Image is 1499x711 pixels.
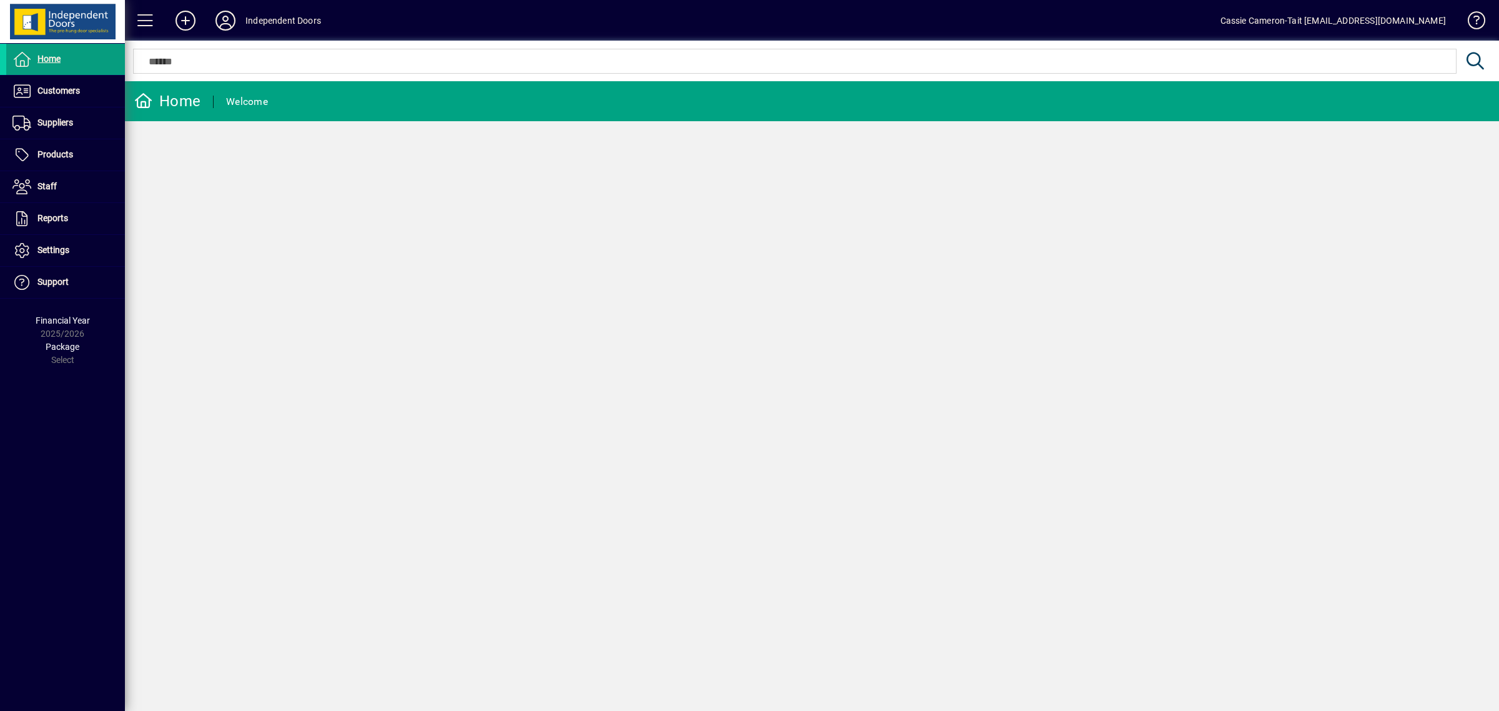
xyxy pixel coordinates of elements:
[245,11,321,31] div: Independent Doors
[37,149,73,159] span: Products
[37,86,80,96] span: Customers
[46,342,79,352] span: Package
[36,316,90,326] span: Financial Year
[37,117,73,127] span: Suppliers
[6,76,125,107] a: Customers
[134,91,200,111] div: Home
[1220,11,1446,31] div: Cassie Cameron-Tait [EMAIL_ADDRESS][DOMAIN_NAME]
[6,139,125,171] a: Products
[37,54,61,64] span: Home
[1458,2,1483,43] a: Knowledge Base
[6,267,125,298] a: Support
[226,92,268,112] div: Welcome
[6,171,125,202] a: Staff
[37,245,69,255] span: Settings
[37,277,69,287] span: Support
[37,213,68,223] span: Reports
[205,9,245,32] button: Profile
[6,235,125,266] a: Settings
[37,181,57,191] span: Staff
[6,203,125,234] a: Reports
[166,9,205,32] button: Add
[6,107,125,139] a: Suppliers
